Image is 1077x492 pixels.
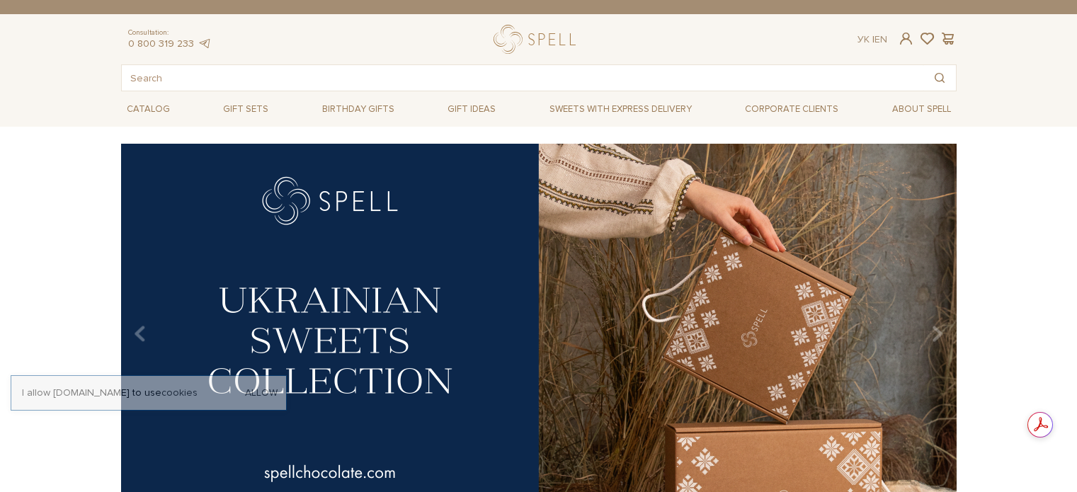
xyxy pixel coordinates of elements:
[161,387,198,399] a: cookies
[923,65,956,91] button: Search
[245,387,278,399] a: Allow
[11,387,286,399] div: I allow [DOMAIN_NAME] to use
[494,25,582,54] a: logo
[122,65,923,91] input: Search
[887,98,957,120] span: About Spell
[317,98,400,120] span: Birthday gifts
[544,97,697,121] a: Sweets with express delivery
[857,33,870,45] a: Ук
[198,38,212,50] a: telegram
[217,98,274,120] span: Gift sets
[121,98,176,120] span: Catalog
[857,33,887,46] div: En
[872,33,874,45] span: |
[128,28,212,38] span: Consultation:
[442,98,501,120] span: Gift ideas
[128,38,194,50] a: 0 800 319 233
[739,97,844,121] a: Corporate clients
